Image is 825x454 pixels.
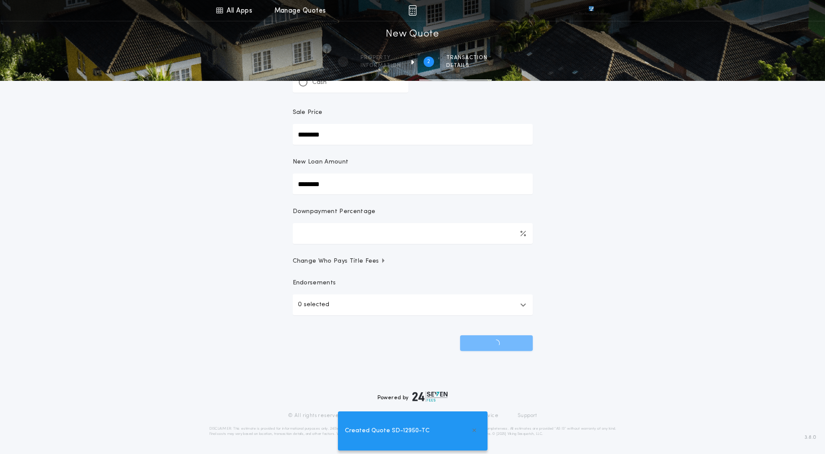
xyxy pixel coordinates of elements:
p: New Loan Amount [293,158,349,167]
input: New Loan Amount [293,174,533,194]
span: information [361,62,401,69]
img: logo [412,391,448,402]
p: 0 selected [298,300,329,310]
p: Endorsements [293,279,533,287]
img: vs-icon [573,6,609,15]
div: Powered by [377,391,448,402]
span: Transaction [446,54,488,61]
span: Property [361,54,401,61]
h1: New Quote [386,27,439,41]
p: Cash [312,78,327,87]
span: Change Who Pays Title Fees [293,257,386,266]
button: 0 selected [293,294,533,315]
h2: 2 [427,58,430,65]
p: Downpayment Percentage [293,207,376,216]
span: details [446,62,488,69]
p: Sale Price [293,108,323,117]
input: Downpayment Percentage [293,223,533,244]
span: Created Quote SD-12950-TC [345,426,430,436]
input: Sale Price [293,124,533,145]
img: img [408,5,417,16]
button: Change Who Pays Title Fees [293,257,533,266]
